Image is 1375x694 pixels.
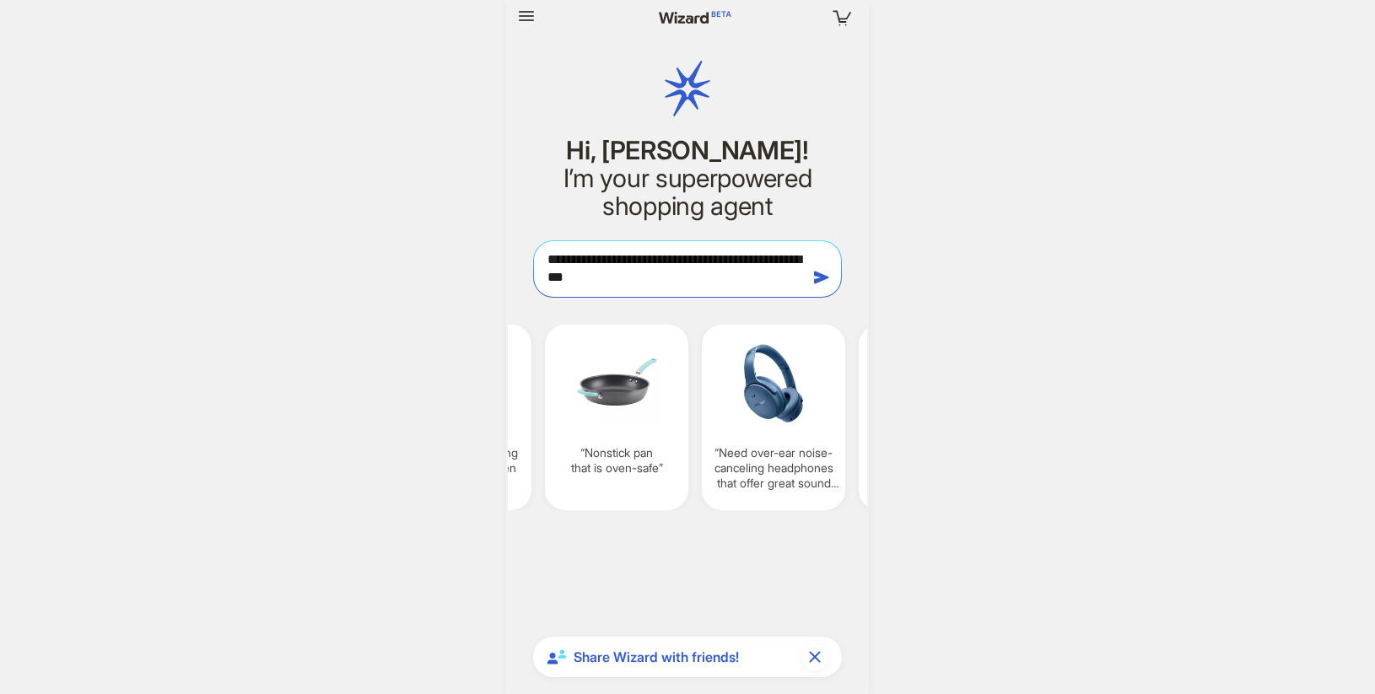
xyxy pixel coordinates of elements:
q: Nonstick pan that is oven-safe [552,445,682,476]
img: I%20need%20moisturizer%20that%20is%20targeted%20for%20sensitive%20skin-81681324.png [865,335,995,432]
q: Need over-ear noise-canceling headphones that offer great sound quality and comfort for long use [709,445,838,492]
div: Nonstick pan that is oven-safe [545,325,688,510]
span: Share Wizard with friends! [574,648,795,666]
div: I need moisturizer that is targeted for sensitive skin [859,325,1002,510]
div: Need over-ear noise-canceling headphones that offer great sound quality and comfort for long use [702,325,845,510]
div: Share Wizard with friends! [533,637,842,677]
h1: Hi, [PERSON_NAME]! [533,137,842,164]
h2: I’m your superpowered shopping agent [533,164,842,220]
img: Need%20over-ear%20noise-canceling%20headphones%20that%20offer%20great%20sound%20quality%20and%20c... [709,335,838,432]
img: Nonstick%20pan%20that%20is%20ovensafe-91bcac04.png [552,335,682,432]
q: I need moisturizer that is targeted for sensitive skin [865,445,995,492]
